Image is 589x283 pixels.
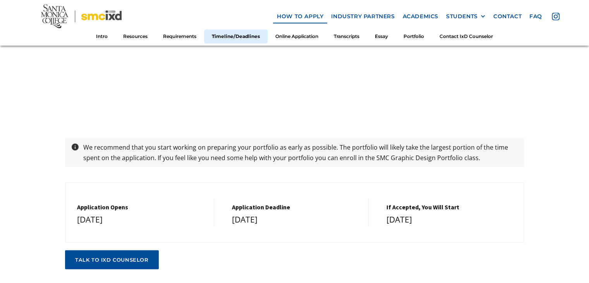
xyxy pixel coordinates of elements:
[75,257,149,263] div: talk to ixd counselor
[41,5,122,28] img: Santa Monica College - SMC IxD logo
[204,29,268,44] a: Timeline/Deadlines
[273,9,327,24] a: how to apply
[489,9,525,24] a: contact
[268,29,326,44] a: Online Application
[386,213,516,227] div: [DATE]
[88,29,115,44] a: Intro
[77,204,206,211] h5: Application Opens
[399,9,442,24] a: Academics
[232,204,361,211] h5: Application Deadline
[65,250,159,270] a: talk to ixd counselor
[327,9,398,24] a: industry partners
[446,13,478,20] div: STUDENTS
[326,29,367,44] a: Transcripts
[396,29,432,44] a: Portfolio
[432,29,501,44] a: Contact IxD Counselor
[155,29,204,44] a: Requirements
[77,213,206,227] div: [DATE]
[115,29,155,44] a: Resources
[367,29,396,44] a: Essay
[232,213,361,227] div: [DATE]
[386,204,516,211] h5: If Accepted, You Will Start
[446,13,486,20] div: STUDENTS
[552,13,560,21] img: icon - instagram
[79,142,522,163] p: We recommend that you start working on preparing your portfolio as early as possible. The portfol...
[525,9,546,24] a: faq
